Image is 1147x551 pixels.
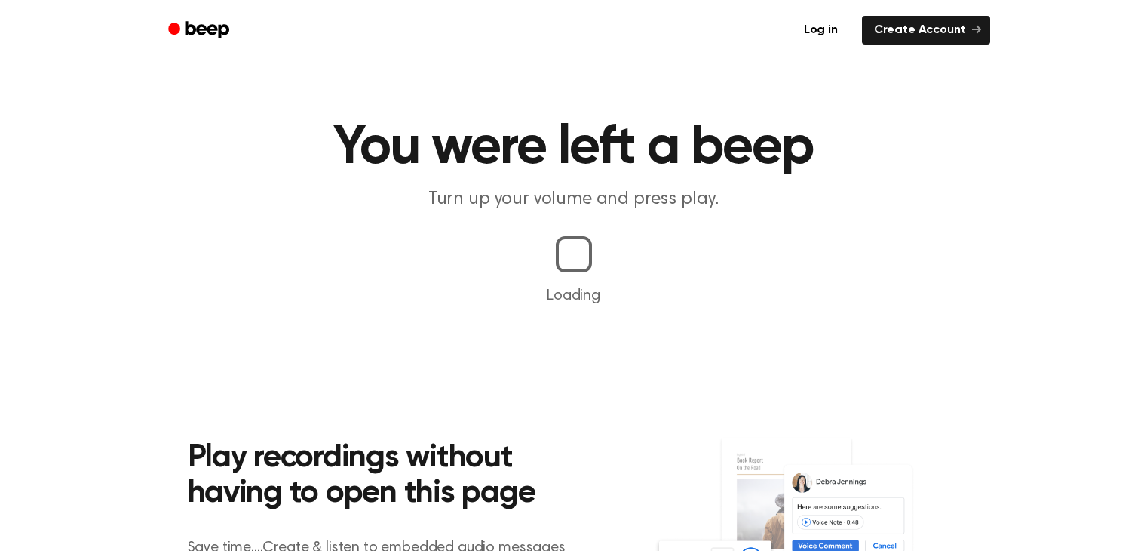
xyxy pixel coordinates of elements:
[188,441,594,513] h2: Play recordings without having to open this page
[789,13,853,48] a: Log in
[18,285,1129,307] p: Loading
[862,16,990,45] a: Create Account
[284,187,863,212] p: Turn up your volume and press play.
[188,121,960,175] h1: You were left a beep
[158,16,243,45] a: Beep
